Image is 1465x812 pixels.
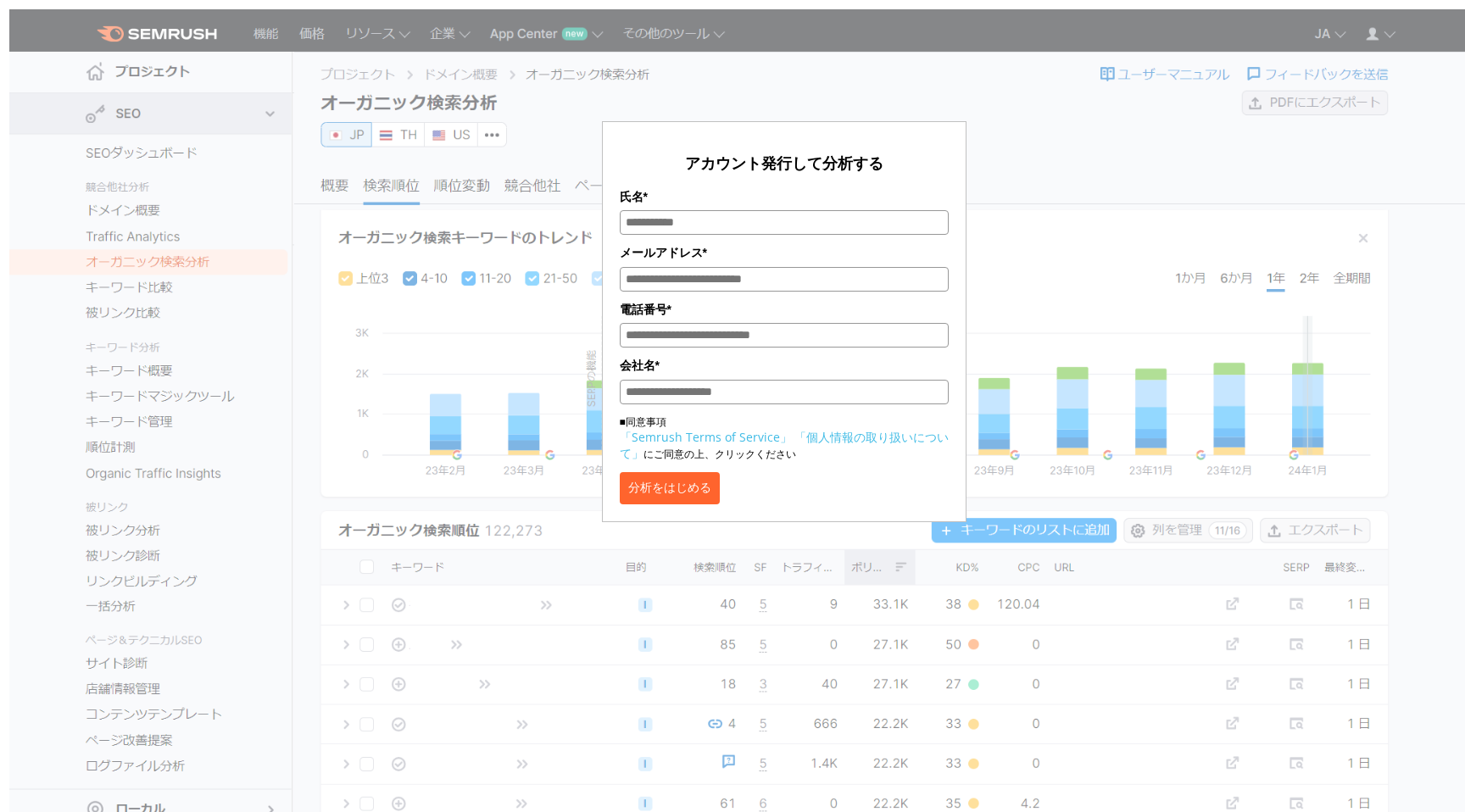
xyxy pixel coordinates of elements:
[620,300,949,319] label: 電話番号*
[620,429,792,445] a: 「Semrush Terms of Service」
[620,243,949,262] label: メールアドレス*
[620,414,949,462] p: ■同意事項 にご同意の上、クリックください
[620,429,949,461] a: 「個人情報の取り扱いについて」
[685,153,883,173] span: アカウント発行して分析する
[620,472,720,504] button: 分析をはじめる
